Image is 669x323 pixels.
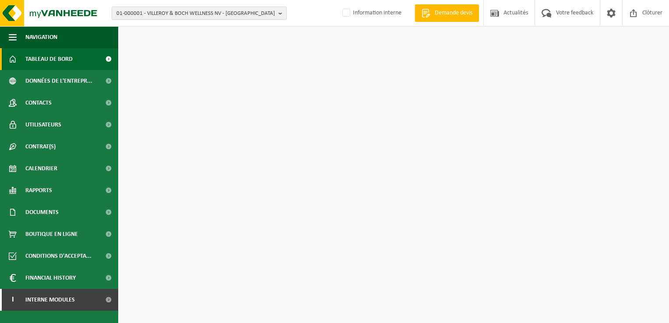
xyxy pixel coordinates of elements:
span: Calendrier [25,158,57,179]
span: Navigation [25,26,57,48]
span: Documents [25,201,59,223]
span: Utilisateurs [25,114,61,136]
span: Tableau de bord [25,48,73,70]
a: Demande devis [415,4,479,22]
span: Financial History [25,267,76,289]
span: Contrat(s) [25,136,56,158]
span: Rapports [25,179,52,201]
span: Conditions d'accepta... [25,245,92,267]
span: I [9,289,17,311]
span: Données de l'entrepr... [25,70,92,92]
span: Demande devis [433,9,475,18]
span: Boutique en ligne [25,223,78,245]
button: 01-000001 - VILLEROY & BOCH WELLNESS NV - [GEOGRAPHIC_DATA] [112,7,287,20]
span: 01-000001 - VILLEROY & BOCH WELLNESS NV - [GEOGRAPHIC_DATA] [116,7,275,20]
label: Information interne [341,7,401,20]
span: Interne modules [25,289,75,311]
span: Contacts [25,92,52,114]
